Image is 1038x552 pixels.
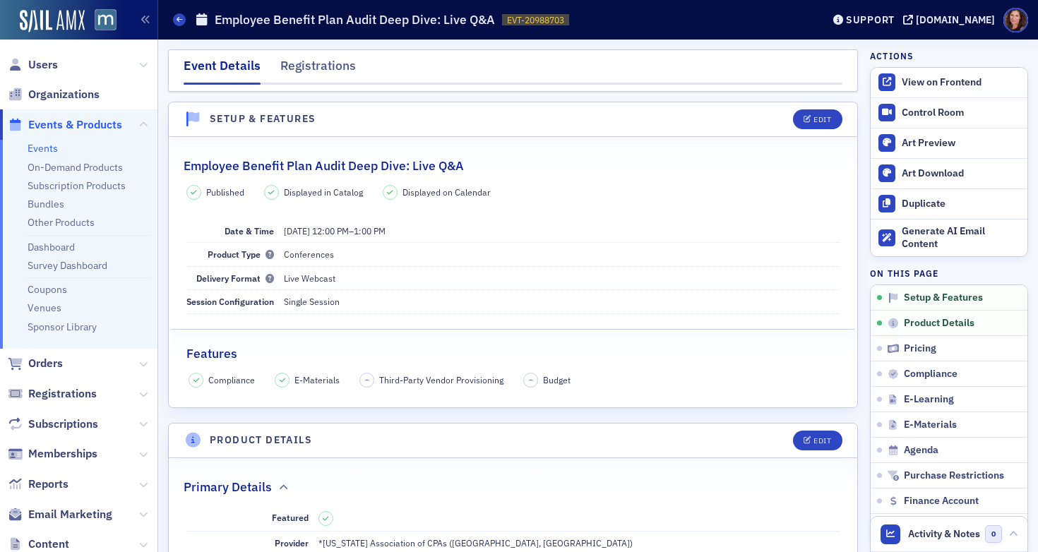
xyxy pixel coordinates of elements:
a: Reports [8,476,68,492]
span: EVT-20988703 [507,14,564,26]
span: Budget [543,373,571,386]
span: Subscriptions [28,416,98,432]
div: Event Details [184,56,261,85]
a: Coupons [28,283,67,296]
a: Content [8,536,69,552]
h4: On this page [870,267,1028,280]
h2: Features [186,344,237,363]
button: Duplicate [871,188,1027,219]
span: Orders [28,356,63,371]
button: Edit [793,431,842,450]
a: Subscription Products [28,179,126,192]
a: Art Preview [871,128,1027,158]
span: Live Webcast [284,272,335,284]
span: Memberships [28,446,97,462]
span: Compliance [904,368,958,380]
span: Displayed on Calendar [402,186,491,198]
h4: Actions [870,49,914,62]
span: – [529,375,533,385]
div: Registrations [280,56,356,83]
a: Control Room [871,98,1027,128]
div: Art Preview [902,137,1020,150]
span: Setup & Features [904,292,983,304]
a: Survey Dashboard [28,259,107,272]
span: Profile [1003,8,1028,32]
h1: Employee Benefit Plan Audit Deep Dive: Live Q&A [215,11,495,28]
span: Published [206,186,244,198]
div: Support [846,13,895,26]
a: View on Frontend [871,68,1027,97]
span: Events & Products [28,117,122,133]
a: Registrations [8,386,97,402]
a: Email Marketing [8,507,112,522]
span: Users [28,57,58,73]
div: Generate AI Email Content [902,225,1020,250]
button: Edit [793,109,842,129]
span: Agenda [904,444,938,457]
a: Events [28,142,58,155]
button: [DOMAIN_NAME] [903,15,1000,25]
img: SailAMX [95,9,117,31]
a: Art Download [871,158,1027,188]
h2: Employee Benefit Plan Audit Deep Dive: Live Q&A [184,157,464,175]
span: Provider [275,537,309,548]
span: Registrations [28,386,97,402]
a: Other Products [28,216,95,229]
h4: Product Details [210,433,312,448]
span: Organizations [28,87,100,102]
a: Venues [28,301,61,314]
span: 0 [985,525,1003,543]
span: Product Type [208,248,274,260]
span: Reports [28,476,68,492]
span: – [284,225,386,236]
a: Organizations [8,87,100,102]
a: Users [8,57,58,73]
a: Bundles [28,198,64,210]
h2: Primary Details [184,478,272,496]
a: Sponsor Library [28,320,97,333]
span: E-Learning [904,393,954,406]
div: [DOMAIN_NAME] [916,13,995,26]
span: Purchase Restrictions [904,469,1004,482]
span: Product Details [904,317,974,330]
span: *[US_STATE] Association of CPAs ([GEOGRAPHIC_DATA], [GEOGRAPHIC_DATA]) [318,537,633,548]
span: Delivery Format [196,272,274,284]
a: View Homepage [85,9,117,33]
div: Control Room [902,107,1020,119]
span: E-Materials [904,419,957,431]
a: Orders [8,356,63,371]
span: Featured [272,512,309,523]
a: Memberships [8,446,97,462]
div: Duplicate [902,198,1020,210]
time: 1:00 PM [354,225,386,236]
img: SailAMX [20,10,85,32]
span: – [365,375,369,385]
a: On-Demand Products [28,161,123,174]
h4: Setup & Features [210,112,316,126]
span: Content [28,536,69,552]
span: Session Configuration [186,296,274,307]
span: Date & Time [225,225,274,236]
a: Events & Products [8,117,122,133]
span: Activity & Notes [908,527,980,541]
span: E-Materials [294,373,340,386]
a: Subscriptions [8,416,98,432]
span: Pricing [904,342,936,355]
span: Email Marketing [28,507,112,522]
time: 12:00 PM [312,225,349,236]
button: Generate AI Email Content [871,219,1027,257]
span: Third-Party Vendor Provisioning [379,373,503,386]
div: Edit [813,437,831,445]
div: View on Frontend [902,76,1020,89]
div: Art Download [902,167,1020,180]
div: Edit [813,116,831,124]
span: Compliance [208,373,255,386]
span: [DATE] [284,225,310,236]
a: Dashboard [28,241,75,253]
span: Displayed in Catalog [284,186,363,198]
span: Single Session [284,296,340,307]
span: Conferences [284,248,334,260]
span: Finance Account [904,495,979,508]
